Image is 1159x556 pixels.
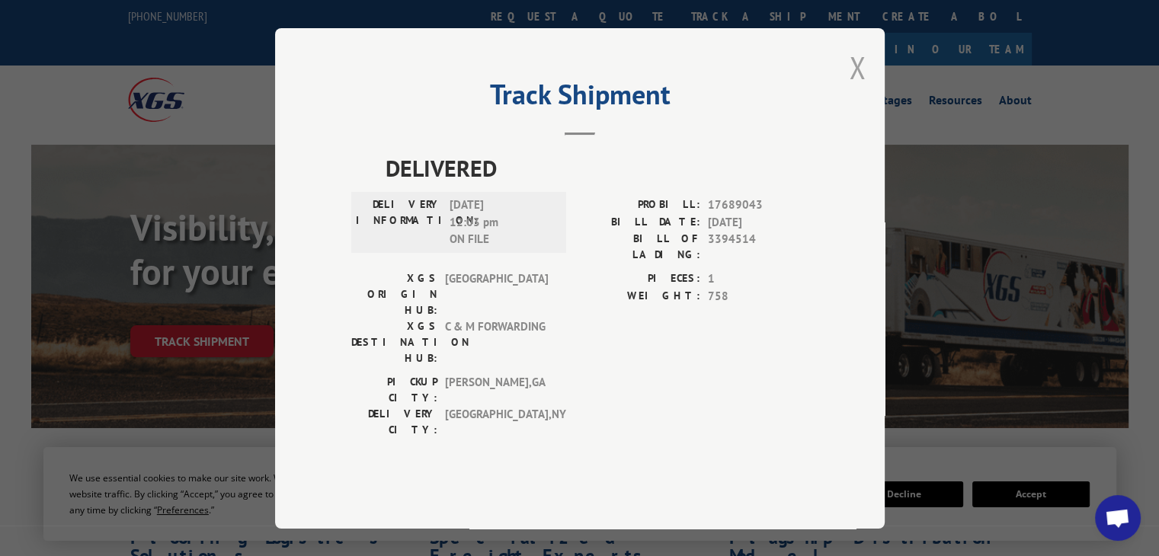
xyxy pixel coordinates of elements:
[1095,495,1141,541] div: Open chat
[580,197,700,214] label: PROBILL:
[580,213,700,231] label: BILL DATE:
[708,270,808,288] span: 1
[445,406,548,438] span: [GEOGRAPHIC_DATA] , NY
[849,47,866,88] button: Close modal
[580,287,700,305] label: WEIGHT:
[351,270,437,318] label: XGS ORIGIN HUB:
[351,374,437,406] label: PICKUP CITY:
[445,318,548,366] span: C & M FORWARDING
[351,84,808,113] h2: Track Shipment
[351,318,437,366] label: XGS DESTINATION HUB:
[445,374,548,406] span: [PERSON_NAME] , GA
[580,231,700,263] label: BILL OF LADING:
[356,197,442,248] label: DELIVERY INFORMATION:
[445,270,548,318] span: [GEOGRAPHIC_DATA]
[708,287,808,305] span: 758
[386,151,808,185] span: DELIVERED
[708,213,808,231] span: [DATE]
[708,197,808,214] span: 17689043
[351,406,437,438] label: DELIVERY CITY:
[580,270,700,288] label: PIECES:
[450,197,552,248] span: [DATE] 12:03 pm ON FILE
[708,231,808,263] span: 3394514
